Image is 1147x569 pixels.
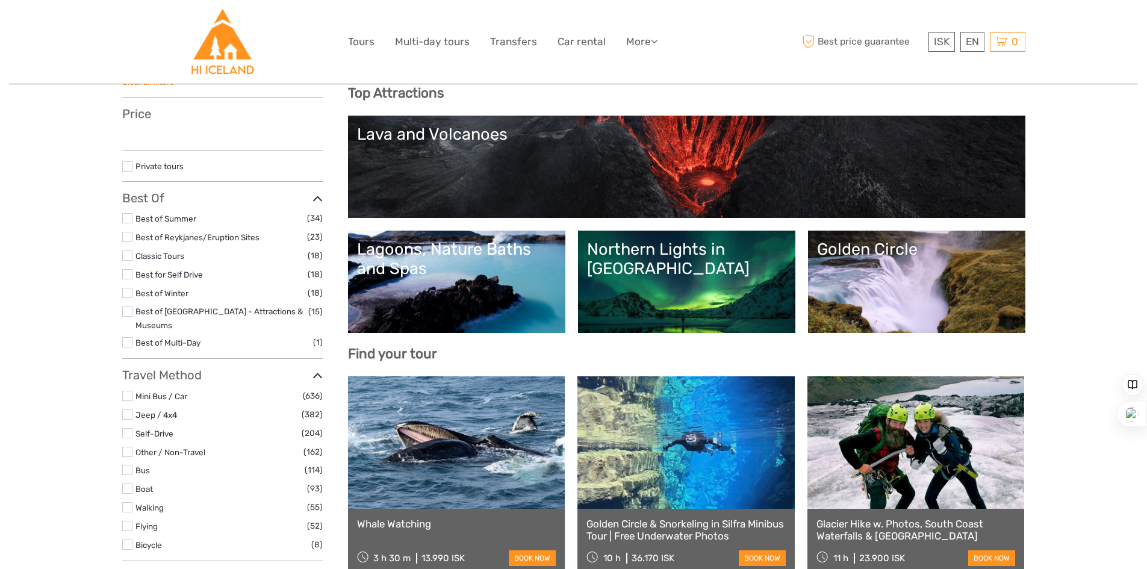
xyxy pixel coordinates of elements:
[122,191,323,205] h3: Best Of
[509,550,556,566] a: book now
[135,251,184,261] a: Classic Tours
[357,240,556,279] div: Lagoons, Nature Baths and Spas
[934,36,950,48] span: ISK
[307,211,323,225] span: (34)
[135,288,188,298] a: Best of Winter
[490,33,537,51] a: Transfers
[313,335,323,349] span: (1)
[739,550,786,566] a: book now
[357,240,556,324] a: Lagoons, Nature Baths and Spas
[135,410,177,420] a: Jeep / 4x4
[135,521,158,531] a: Flying
[308,286,323,300] span: (18)
[135,391,187,401] a: Mini Bus / Car
[135,465,150,475] a: Bus
[303,445,323,459] span: (162)
[816,518,1016,543] a: Glacier Hike w. Photos, South Coast Waterfalls & [GEOGRAPHIC_DATA]
[348,85,444,101] b: Top Attractions
[348,33,375,51] a: Tours
[190,9,255,75] img: Hostelling International
[303,389,323,403] span: (636)
[135,161,184,171] a: Private tours
[960,32,984,52] div: EN
[135,447,205,457] a: Other / Non-Travel
[122,368,323,382] h3: Travel Method
[122,107,323,121] h3: Price
[307,482,323,496] span: (93)
[1010,36,1020,48] span: 0
[135,270,203,279] a: Best for Self Drive
[357,518,556,530] a: Whale Watching
[833,553,848,564] span: 11 h
[135,338,200,347] a: Best of Multi-Day
[587,240,786,279] div: Northern Lights in [GEOGRAPHIC_DATA]
[135,503,164,512] a: Walking
[307,519,323,533] span: (52)
[135,540,162,550] a: Bicycle
[587,240,786,324] a: Northern Lights in [GEOGRAPHIC_DATA]
[603,553,621,564] span: 10 h
[558,33,606,51] a: Car rental
[817,240,1016,259] div: Golden Circle
[968,550,1015,566] a: book now
[800,32,925,52] span: Best price guarantee
[311,538,323,552] span: (8)
[307,230,323,244] span: (23)
[302,408,323,421] span: (382)
[135,306,303,330] a: Best of [GEOGRAPHIC_DATA] - Attractions & Museums
[395,33,470,51] a: Multi-day tours
[135,484,153,494] a: Boat
[421,553,465,564] div: 13.990 ISK
[373,553,411,564] span: 3 h 30 m
[308,249,323,263] span: (18)
[357,125,1016,209] a: Lava and Volcanoes
[305,463,323,477] span: (114)
[135,429,173,438] a: Self-Drive
[348,346,437,362] b: Find your tour
[135,232,260,242] a: Best of Reykjanes/Eruption Sites
[626,33,657,51] a: More
[632,553,674,564] div: 36.170 ISK
[308,267,323,281] span: (18)
[357,125,1016,144] div: Lava and Volcanoes
[859,553,905,564] div: 23.900 ISK
[302,426,323,440] span: (204)
[586,518,786,543] a: Golden Circle & Snorkeling in Silfra Minibus Tour | Free Underwater Photos
[308,305,323,319] span: (15)
[135,214,196,223] a: Best of Summer
[817,240,1016,324] a: Golden Circle
[307,500,323,514] span: (55)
